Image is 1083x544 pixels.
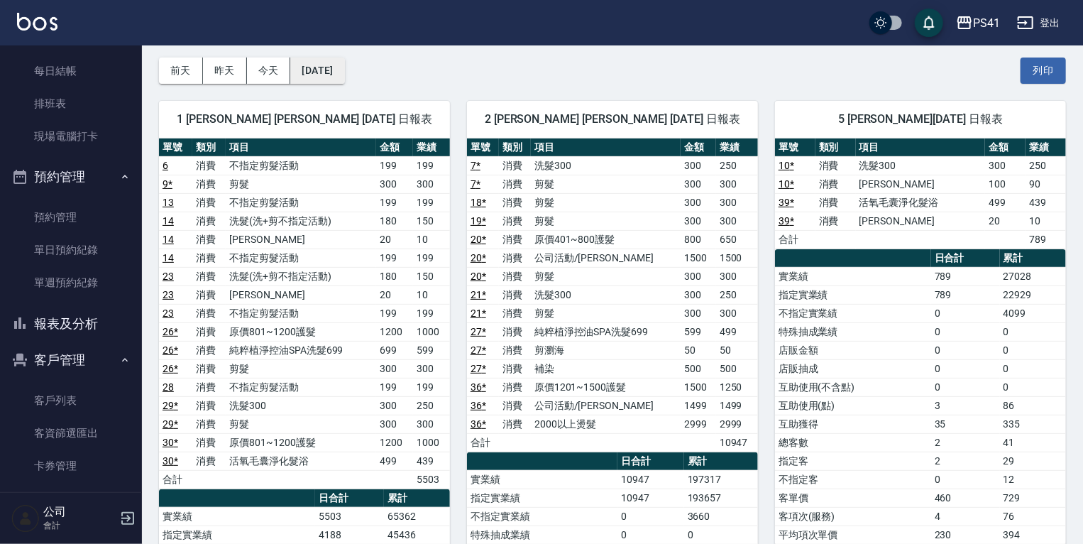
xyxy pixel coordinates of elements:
td: 300 [376,359,413,378]
td: 消費 [192,378,226,396]
a: 6 [163,160,168,171]
td: 499 [716,322,758,341]
th: 日合計 [931,249,1000,268]
a: 23 [163,308,174,319]
td: 消費 [192,341,226,359]
td: 300 [376,396,413,415]
a: 單週預約紀錄 [6,266,136,299]
button: 客戶管理 [6,342,136,379]
a: 預約管理 [6,201,136,234]
td: 150 [413,267,450,285]
td: 0 [931,359,1000,378]
td: [PERSON_NAME] [226,285,376,304]
td: 0 [1000,322,1066,341]
td: 2000以上燙髮 [531,415,681,433]
th: 累計 [384,489,450,508]
td: 消費 [499,249,531,267]
td: 店販抽成 [775,359,931,378]
th: 類別 [499,138,531,157]
td: 消費 [192,285,226,304]
td: 0 [617,526,684,544]
td: 0 [931,322,1000,341]
td: 實業績 [775,267,931,285]
td: 199 [413,378,450,396]
td: 合計 [467,433,499,452]
td: 0 [1000,359,1066,378]
td: 洗髮(洗+剪不指定活動) [226,212,376,230]
th: 項目 [226,138,376,157]
td: 1500 [716,249,758,267]
td: 199 [376,304,413,322]
td: 335 [1000,415,1066,433]
td: 394 [1000,526,1066,544]
td: 650 [716,230,758,249]
td: 消費 [192,359,226,378]
td: 消費 [815,212,856,230]
table: a dense table [467,138,758,452]
button: PS41 [950,9,1006,38]
td: 699 [376,341,413,359]
td: 剪髮 [531,267,681,285]
button: save [915,9,943,37]
td: 599 [681,322,716,341]
td: 不指定剪髮活動 [226,193,376,212]
td: 消費 [499,378,531,396]
td: 599 [413,341,450,359]
td: 2999 [681,415,716,433]
td: 不指定剪髮活動 [226,156,376,175]
td: 1500 [681,249,716,267]
td: 消費 [192,249,226,267]
a: 23 [163,271,174,282]
th: 單號 [159,138,192,157]
a: 客戶列表 [6,384,136,417]
td: 45436 [384,526,450,544]
th: 金額 [681,138,716,157]
td: 41 [1000,433,1066,452]
button: [DATE] [290,58,344,84]
a: 卡券管理 [6,450,136,482]
td: 合計 [775,230,815,249]
a: 現場電腦打卡 [6,120,136,153]
table: a dense table [159,138,450,489]
td: 300 [413,415,450,433]
td: 729 [1000,489,1066,507]
td: 199 [413,304,450,322]
a: 13 [163,197,174,208]
td: 199 [413,249,450,267]
td: 1000 [413,433,450,452]
td: 4188 [315,526,384,544]
td: 5503 [315,507,384,526]
td: 10947 [617,489,684,507]
td: 193657 [684,489,758,507]
td: 20 [376,285,413,304]
th: 業績 [1026,138,1066,157]
td: 789 [931,267,1000,285]
td: 300 [716,212,758,230]
td: 300 [681,175,716,193]
button: 昨天 [203,58,247,84]
td: 剪髮 [531,304,681,322]
td: 76 [1000,507,1066,526]
td: 3660 [684,507,758,526]
td: 剪髮 [531,193,681,212]
td: 439 [1026,193,1066,212]
td: 300 [985,156,1026,175]
td: 250 [716,285,758,304]
a: 單日預約紀錄 [6,234,136,266]
td: 消費 [192,452,226,470]
td: 2 [931,452,1000,470]
td: 活氧毛囊淨化髮浴 [226,452,376,470]
td: 1000 [413,322,450,341]
td: 4 [931,507,1000,526]
td: 剪髮 [226,359,376,378]
td: 230 [931,526,1000,544]
td: 3 [931,396,1000,415]
td: 消費 [499,212,531,230]
a: 客資篩選匯出 [6,417,136,450]
td: 平均項次單價 [775,526,931,544]
a: 14 [163,252,174,263]
td: 原價401~800護髮 [531,230,681,249]
button: 行銷工具 [6,488,136,525]
td: 0 [617,507,684,526]
td: 1200 [376,433,413,452]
